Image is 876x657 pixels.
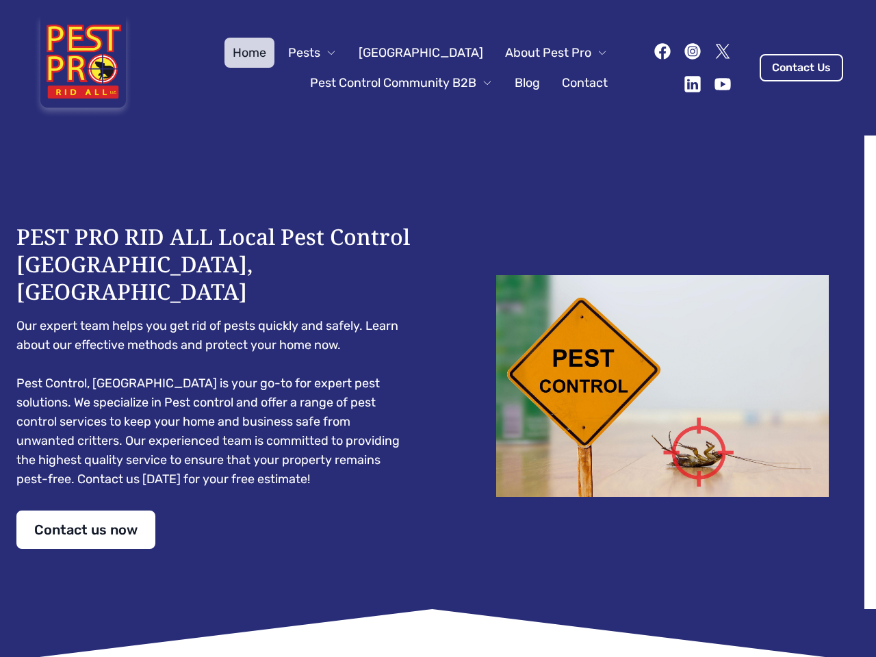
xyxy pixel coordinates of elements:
button: Pests [280,38,345,68]
pre: Our expert team helps you get rid of pests quickly and safely. Learn about our effective methods ... [16,316,411,489]
button: About Pest Pro [497,38,616,68]
a: Contact Us [760,54,843,81]
span: Pest Control Community B2B [310,73,476,92]
img: Dead cockroach on floor with caution sign pest control [465,275,860,497]
img: Pest Pro Rid All [33,16,133,119]
a: [GEOGRAPHIC_DATA] [350,38,491,68]
button: Pest Control Community B2B [302,68,501,98]
a: Home [224,38,274,68]
h1: PEST PRO RID ALL Local Pest Control [GEOGRAPHIC_DATA], [GEOGRAPHIC_DATA] [16,223,411,305]
span: About Pest Pro [505,43,591,62]
a: Contact us now [16,511,155,549]
a: Blog [506,68,548,98]
span: Pests [288,43,320,62]
a: Contact [554,68,616,98]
